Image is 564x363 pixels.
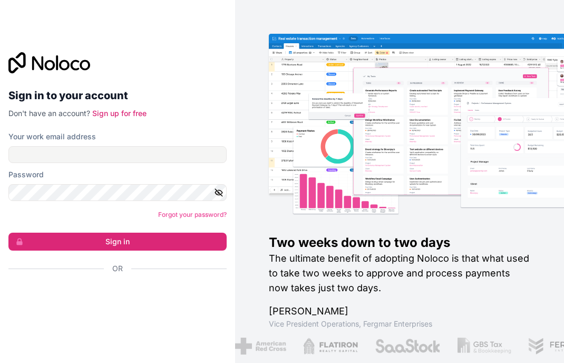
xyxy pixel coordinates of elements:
[8,146,227,163] input: Email address
[452,338,505,355] img: /assets/gbstax-C-GtDUiK.png
[8,169,44,180] label: Password
[112,263,123,274] span: Or
[269,319,530,329] h1: Vice President Operations , Fergmar Enterprises
[229,338,280,355] img: /assets/american-red-cross-BAupjrZR.png
[158,211,227,218] a: Forgot your password?
[368,338,435,355] img: /assets/saastock-C6Zbiodz.png
[8,233,227,251] button: Sign in
[297,338,352,355] img: /assets/flatiron-C8eUkumj.png
[269,304,530,319] h1: [PERSON_NAME]
[8,184,227,201] input: Password
[8,86,227,105] h2: Sign in to your account
[8,109,90,118] span: Don't have an account?
[92,109,147,118] a: Sign up for free
[8,131,96,142] label: Your work email address
[269,251,530,295] h2: The ultimate benefit of adopting Noloco is that what used to take two weeks to approve and proces...
[269,234,530,251] h1: Two weeks down to two days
